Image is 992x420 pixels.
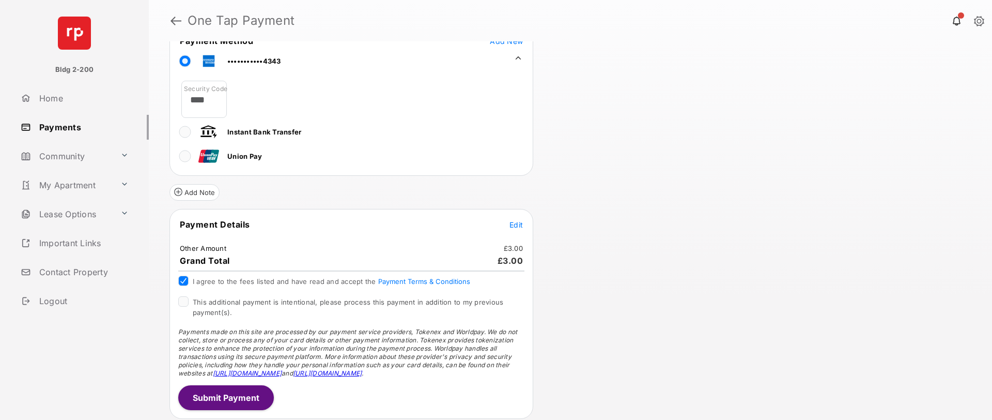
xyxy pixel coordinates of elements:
span: Edit [509,220,523,229]
span: Union Pay [227,152,262,160]
span: Payments made on this site are processed by our payment service providers, Tokenex and Worldpay. ... [178,328,517,377]
a: My Apartment [17,173,116,198]
a: Logout [17,289,149,313]
strong: One Tap Payment [188,14,295,27]
a: Contact Property [17,260,149,284]
p: Bldg 2-200 [55,65,94,75]
span: £3.00 [498,256,523,266]
a: Lease Options [17,202,116,227]
a: Community [17,144,116,169]
td: Other Amount [179,244,227,253]
span: Payment Details [180,219,250,230]
span: Instant Bank Transfer [227,128,301,136]
td: £3.00 [503,244,523,253]
a: Payments [17,115,149,140]
span: I agree to the fees listed and have read and accept the [193,277,470,286]
button: I agree to the fees listed and have read and accept the [378,277,470,286]
a: Important Links [17,231,133,256]
button: Submit Payment [178,385,274,410]
img: svg+xml;base64,PHN2ZyB4bWxucz0iaHR0cDovL3d3dy53My5vcmcvMjAwMC9zdmciIHdpZHRoPSI2NCIgaGVpZ2h0PSI2NC... [58,17,91,50]
button: Edit [509,219,523,230]
a: [URL][DOMAIN_NAME] [293,369,362,377]
a: Home [17,86,149,111]
a: [URL][DOMAIN_NAME] [213,369,282,377]
span: This additional payment is intentional, please process this payment in addition to my previous pa... [193,298,503,317]
span: Add New [490,37,523,46]
span: Grand Total [180,256,230,266]
span: •••••••••••4343 [227,57,281,65]
button: Add Note [169,184,220,201]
